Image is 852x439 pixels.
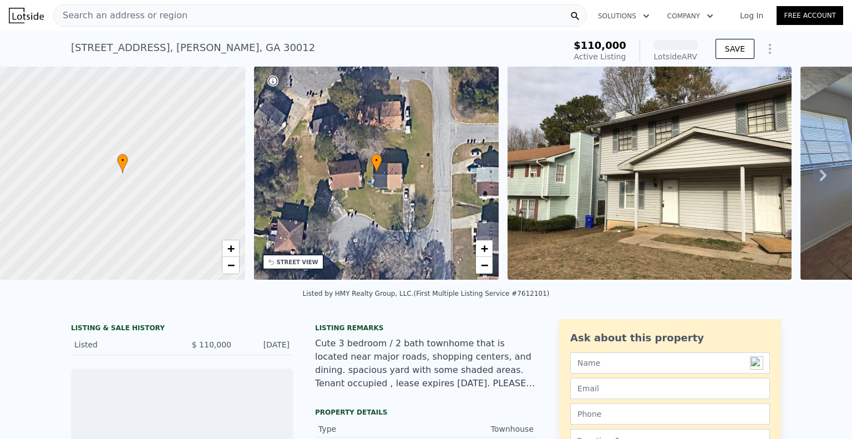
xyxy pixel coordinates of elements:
[54,9,187,22] span: Search an address or region
[315,337,537,390] div: Cute 3 bedroom / 2 bath townhome that is located near major roads, shopping centers, and dining. ...
[277,258,318,266] div: STREET VIEW
[9,8,44,23] img: Lotside
[371,155,382,165] span: •
[117,154,128,173] div: •
[71,324,293,335] div: LISTING & SALE HISTORY
[227,241,234,255] span: +
[117,155,128,165] span: •
[303,290,550,297] div: Listed by HMY Realty Group, LLC. (First Multiple Listing Service #7612101)
[574,52,626,61] span: Active Listing
[476,257,493,274] a: Zoom out
[589,6,658,26] button: Solutions
[426,423,534,435] div: Townhouse
[371,154,382,173] div: •
[315,324,537,332] div: Listing remarks
[222,240,239,257] a: Zoom in
[653,51,698,62] div: Lotside ARV
[759,38,781,60] button: Show Options
[71,40,315,55] div: [STREET_ADDRESS] , [PERSON_NAME] , GA 30012
[192,340,231,349] span: $ 110,000
[315,408,537,417] div: Property details
[481,258,488,272] span: −
[777,6,843,25] a: Free Account
[574,39,626,51] span: $110,000
[74,339,173,350] div: Listed
[222,257,239,274] a: Zoom out
[570,403,770,425] input: Phone
[658,6,722,26] button: Company
[481,241,488,255] span: +
[750,356,763,370] img: npw-badge-icon-locked.svg
[716,39,754,59] button: SAVE
[240,339,290,350] div: [DATE]
[570,352,770,374] input: Name
[727,10,777,21] a: Log In
[318,423,426,435] div: Type
[476,240,493,257] a: Zoom in
[570,378,770,399] input: Email
[508,67,792,280] img: Sale: 167054798 Parcel: 127673494
[570,330,770,346] div: Ask about this property
[227,258,234,272] span: −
